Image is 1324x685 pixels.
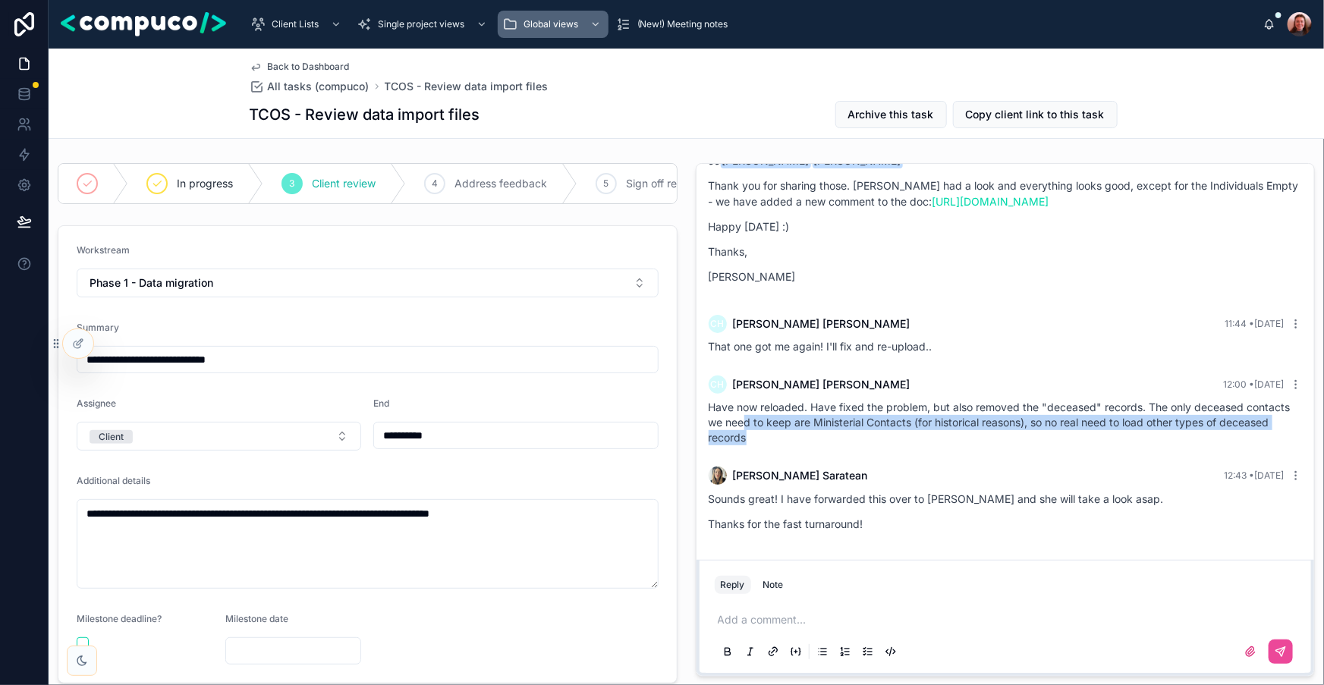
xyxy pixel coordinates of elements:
a: Client Lists [246,11,349,38]
a: [URL][DOMAIN_NAME] [932,195,1049,208]
span: Phase 1 - Data migration [90,275,213,291]
span: Sign off required [626,176,709,191]
p: Sounds great! I have forwarded this over to [PERSON_NAME] and she will take a look asap. [709,491,1303,507]
a: Global views [498,11,609,38]
span: 3 [290,178,295,190]
div: scrollable content [238,8,1263,41]
span: Assignee [77,397,116,409]
span: Address feedback [454,176,547,191]
span: (New!) Meeting notes [637,18,728,30]
p: Thanks for the fast turnaround! [709,516,1303,532]
p: Thank you for sharing those. [PERSON_NAME] had a look and everything looks good, except for the I... [709,178,1303,209]
div: Client [99,430,124,444]
span: Additional details [77,475,150,486]
span: [PERSON_NAME] [PERSON_NAME] [733,316,910,332]
span: In progress [177,176,233,191]
span: All tasks (compuco) [268,79,370,94]
button: Copy client link to this task [953,101,1118,128]
a: All tasks (compuco) [250,79,370,94]
span: Milestone deadline? [77,613,162,624]
button: Select Button [77,422,361,451]
span: Have now reloaded. Have fixed the problem, but also removed the "deceased" records. The only dece... [709,401,1291,444]
span: 5 [604,178,609,190]
p: Happy [DATE] :) [709,218,1303,234]
a: Single project views [352,11,495,38]
button: Note [757,576,790,594]
span: Summary [77,322,119,333]
span: CH [711,379,725,391]
span: 11:44 • [DATE] [1225,318,1284,329]
span: Client review [312,176,376,191]
span: Milestone date [225,613,288,624]
span: [PERSON_NAME] [PERSON_NAME] [733,377,910,392]
span: Archive this task [848,107,934,122]
a: TCOS - Review data import files [385,79,549,94]
span: Copy client link to this task [966,107,1105,122]
a: (New!) Meeting notes [612,11,739,38]
span: Back to Dashboard [268,61,350,73]
span: Client Lists [272,18,319,30]
span: 12:00 • [DATE] [1223,379,1284,390]
span: 4 [432,178,438,190]
span: End [373,397,389,409]
span: Single project views [378,18,464,30]
span: CH [711,318,725,330]
img: App logo [61,12,226,36]
button: Reply [715,576,751,594]
span: Global views [524,18,578,30]
span: That one got me again! I'll fix and re-upload.. [709,340,932,353]
span: Workstream [77,244,130,256]
div: Note [763,579,784,591]
button: Select Button [77,269,659,297]
p: [PERSON_NAME] [709,269,1303,284]
h1: TCOS - Review data import files [250,104,480,125]
a: Back to Dashboard [250,61,350,73]
span: 12:43 • [DATE] [1224,470,1284,481]
span: [PERSON_NAME] Saratean [733,468,868,483]
p: Thanks, [709,244,1303,259]
button: Archive this task [835,101,947,128]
